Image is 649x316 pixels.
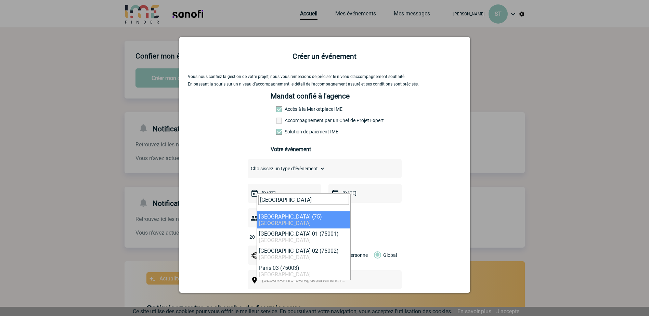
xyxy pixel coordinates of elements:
[257,246,350,263] li: [GEOGRAPHIC_DATA] 02 (75002)
[276,129,306,134] label: Conformité aux process achat client, Prise en charge de la facturation, Mutualisation de plusieur...
[248,233,312,241] input: Nombre de participants
[259,271,311,278] span: [GEOGRAPHIC_DATA]
[276,118,306,123] label: Prestation payante
[271,146,378,153] h3: Votre événement
[257,228,350,246] li: [GEOGRAPHIC_DATA] 01 (75001)
[271,92,350,100] h4: Mandat confié à l'agence
[259,237,311,243] span: [GEOGRAPHIC_DATA]
[262,277,357,283] span: [GEOGRAPHIC_DATA], département, région...
[259,254,311,261] span: [GEOGRAPHIC_DATA]
[188,52,462,61] h2: Créer un événement
[276,106,306,112] label: Accès à la Marketplace IME
[260,189,307,198] input: Date de début
[259,220,311,226] span: [GEOGRAPHIC_DATA]
[341,189,388,198] input: Date de fin
[374,246,378,265] label: Global
[188,74,462,79] p: Vous nous confiez la gestion de votre projet, nous vous remercions de préciser le niveau d’accomp...
[257,211,350,228] li: [GEOGRAPHIC_DATA] (75)
[188,82,462,87] p: En passant la souris sur un niveau d’accompagnement le détail de l’accompagnement assuré et ses c...
[257,263,350,280] li: Paris 03 (75003)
